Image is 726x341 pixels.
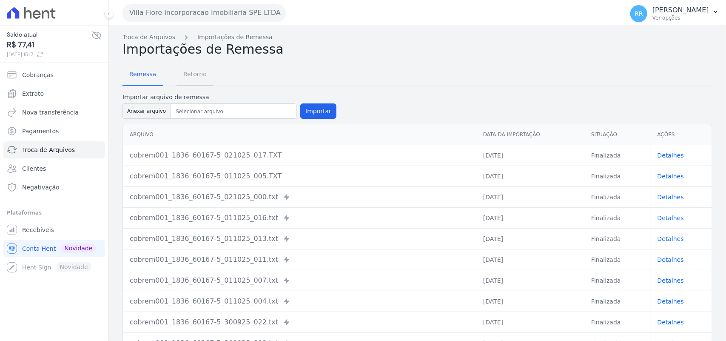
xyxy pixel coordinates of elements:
button: RR [PERSON_NAME] Ver opções [624,2,726,26]
a: Importações de Remessa [197,33,273,42]
label: Importar arquivo de remessa [122,93,336,102]
a: Detalhes [658,298,684,305]
div: Plataformas [7,208,102,218]
a: Remessa [122,64,163,86]
td: Finalizada [584,186,651,207]
a: Negativação [3,179,105,196]
span: Pagamentos [22,127,59,135]
h2: Importações de Remessa [122,42,712,57]
span: Saldo atual [7,30,91,39]
td: Finalizada [584,291,651,312]
td: Finalizada [584,145,651,166]
td: Finalizada [584,249,651,270]
td: Finalizada [584,207,651,228]
td: Finalizada [584,166,651,186]
a: Detalhes [658,235,684,242]
td: [DATE] [476,228,584,249]
a: Pagamentos [3,123,105,140]
td: [DATE] [476,291,584,312]
a: Cobranças [3,66,105,83]
td: [DATE] [476,186,584,207]
a: Detalhes [658,173,684,180]
th: Data da Importação [476,124,584,145]
a: Troca de Arquivos [122,33,175,42]
div: cobrem001_1836_60167-5_011025_011.txt [130,255,470,265]
span: R$ 77,41 [7,39,91,51]
td: [DATE] [476,166,584,186]
nav: Sidebar [7,66,102,276]
th: Situação [584,124,651,145]
td: Finalizada [584,312,651,332]
span: Extrato [22,89,44,98]
td: Finalizada [584,270,651,291]
p: [PERSON_NAME] [652,6,709,14]
td: [DATE] [476,207,584,228]
a: Clientes [3,160,105,177]
span: Novidade [61,244,96,253]
div: cobrem001_1836_60167-5_011025_005.TXT [130,171,470,181]
div: cobrem001_1836_60167-5_021025_000.txt [130,192,470,202]
td: [DATE] [476,312,584,332]
span: Negativação [22,183,60,192]
button: Villa Fiore Incorporacao Imobiliaria SPE LTDA [122,4,286,21]
a: Detalhes [658,256,684,263]
td: [DATE] [476,249,584,270]
a: Detalhes [658,215,684,221]
a: Troca de Arquivos [3,141,105,158]
a: Retorno [177,64,214,86]
span: Recebíveis [22,226,54,234]
th: Ações [651,124,712,145]
a: Conta Hent Novidade [3,240,105,257]
th: Arquivo [123,124,476,145]
span: Nova transferência [22,108,79,117]
td: Finalizada [584,228,651,249]
button: Anexar arquivo [122,103,171,119]
td: [DATE] [476,145,584,166]
a: Detalhes [658,152,684,159]
td: [DATE] [476,270,584,291]
span: [DATE] 15:17 [7,51,91,58]
div: cobrem001_1836_60167-5_300925_022.txt [130,317,470,327]
a: Detalhes [658,194,684,201]
a: Detalhes [658,277,684,284]
span: Clientes [22,164,46,173]
input: Selecionar arquivo [172,106,295,117]
button: Importar [300,103,336,119]
span: RR [635,11,643,17]
p: Ver opções [652,14,709,21]
span: Cobranças [22,71,54,79]
a: Detalhes [658,319,684,326]
div: cobrem001_1836_60167-5_011025_004.txt [130,296,470,307]
div: cobrem001_1836_60167-5_011025_016.txt [130,213,470,223]
span: Troca de Arquivos [22,146,75,154]
span: Conta Hent [22,244,56,253]
div: cobrem001_1836_60167-5_011025_013.txt [130,234,470,244]
a: Recebíveis [3,221,105,238]
div: cobrem001_1836_60167-5_021025_017.TXT [130,150,470,160]
span: Remessa [124,66,161,83]
span: Retorno [178,66,212,83]
nav: Breadcrumb [122,33,712,42]
a: Nova transferência [3,104,105,121]
div: cobrem001_1836_60167-5_011025_007.txt [130,275,470,286]
a: Extrato [3,85,105,102]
